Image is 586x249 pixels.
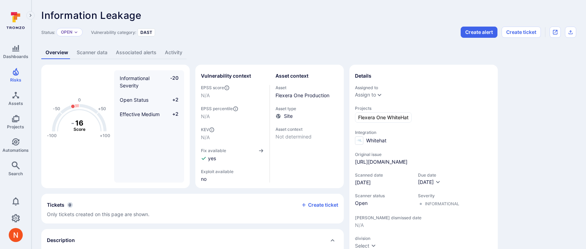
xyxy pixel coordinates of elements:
button: Expand navigation menu [26,11,35,20]
button: Create alert [461,27,497,38]
div: Due date field [418,172,441,186]
span: Only tickets created on this page are shown. [47,211,149,217]
span: Search [8,171,23,176]
h2: Vulnerability context [201,72,251,79]
button: Expand dropdown [377,92,382,98]
span: 0 [67,202,73,208]
button: Create ticket [502,27,541,38]
span: Scanned date [355,172,411,178]
g: The vulnerability score is based on the parameters defined in the settings [65,119,93,132]
div: Export as CSV [565,27,576,38]
span: Flexera One WhiteHat [358,114,409,121]
span: -20 [165,74,179,89]
span: Automations [2,148,29,153]
a: Overview [41,46,72,59]
span: Asset context [275,127,339,132]
span: Risks [10,77,21,83]
span: [PERSON_NAME] dismissed date [355,215,492,220]
button: Expand dropdown [74,30,78,34]
span: Not determined [275,133,339,140]
img: ACg8ocIprwjrgDQnDsNSk9Ghn5p5-B8DpAKWoJ5Gi9syOE4K59tr4Q=s96-c [9,228,23,242]
span: EPSS percentile [201,106,264,112]
h2: Details [355,72,371,79]
h2: Tickets [47,201,64,208]
span: [DATE] [355,179,411,186]
span: Projects [7,124,24,129]
span: Informational Severity [120,75,149,88]
i: Expand navigation menu [28,13,33,19]
tspan: - [71,119,74,127]
div: Vulnerability tabs [41,46,576,59]
button: Create ticket [301,202,338,208]
a: Flexera One WhiteHat [355,112,412,123]
a: Flexera One Production [275,92,329,98]
tspan: 16 [75,119,83,127]
text: -100 [47,133,57,138]
span: Assets [8,101,23,106]
text: Score [74,127,85,132]
span: N/A [355,222,492,229]
span: N/A [201,92,264,99]
button: Assign to [355,92,376,98]
span: Due date [418,172,441,178]
div: Collapse [41,194,344,223]
text: +100 [100,133,110,138]
span: Site [284,113,293,120]
a: [URL][DOMAIN_NAME] [355,158,407,165]
span: N/A [201,134,264,141]
text: +50 [98,106,106,112]
button: [DATE] [418,179,441,186]
span: +2 [165,111,179,118]
a: Scanner data [72,46,112,59]
span: Whitehat [366,137,386,144]
span: Asset type [275,106,339,111]
a: Activity [161,46,187,59]
a: Associated alerts [112,46,161,59]
span: yes [208,155,216,162]
span: Original issue [355,152,492,157]
span: division [355,236,492,241]
text: 0 [78,98,81,103]
h2: Asset context [275,72,308,79]
span: Fix available [201,148,226,153]
span: Vulnerability category: [91,30,136,35]
span: Projects [355,106,492,111]
div: Neeren Patki [9,228,23,242]
section: tickets card [41,194,344,223]
span: [DATE] [418,179,434,185]
span: Severity [418,193,459,198]
h2: Description [47,237,75,244]
span: N/A [201,113,264,120]
div: Informational [425,201,459,207]
span: Open [355,200,411,207]
span: EPSS score [201,85,264,91]
div: Open original issue [550,27,561,38]
span: Information Leakage [41,9,141,21]
span: Status: [41,30,55,35]
span: Assigned to [355,85,492,90]
span: Dashboards [3,54,28,59]
span: Integration [355,130,492,135]
span: KEV [201,127,264,133]
span: Asset [275,85,339,90]
button: Open [61,29,72,35]
text: -50 [53,106,60,112]
span: no [201,176,264,183]
span: Scanner status [355,193,411,198]
span: Open Status [120,97,148,103]
span: Exploit available [201,169,233,174]
div: DAST [138,28,155,36]
span: Effective Medium [120,111,160,117]
span: +2 [165,96,179,104]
